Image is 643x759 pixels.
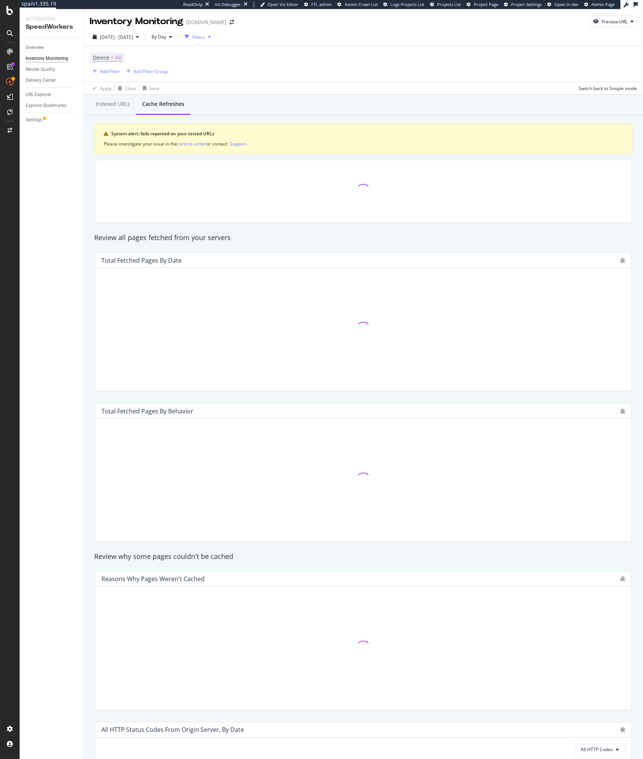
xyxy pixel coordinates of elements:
[149,85,159,92] div: Save
[554,2,579,7] span: Open in dev
[390,2,424,7] span: Logs Projects List
[620,727,625,732] div: bug
[101,257,182,264] div: Total Fetched Pages by Date
[90,31,142,43] button: [DATE] - [DATE]
[26,116,42,124] div: Settings
[100,68,120,75] div: Add Filter
[90,233,636,243] div: Review all pages fetched from your servers
[260,2,299,8] a: Open Viz Editor
[100,34,133,40] span: [DATE] - [DATE]
[111,130,623,137] div: System alert: fails reported on your tested URLs
[26,77,56,84] div: Delivery Center
[584,2,615,8] a: Admin Page
[177,140,207,147] button: control center
[26,102,66,110] div: Explorer Bookmarks
[26,102,78,110] a: Explorer Bookmarks
[474,2,498,7] span: Project Page
[620,576,625,581] div: bug
[26,91,78,99] a: URL Explorer
[101,407,193,415] div: Total Fetched Pages by Behavior
[26,15,77,23] div: Activation
[140,82,159,94] button: Save
[581,746,613,753] span: All HTTP Codes
[591,2,615,7] span: Admin Page
[149,31,175,43] button: By Day
[230,140,246,147] button: Support
[182,31,214,43] button: Filters
[230,20,234,25] div: arrow-right-arrow-left
[467,2,498,8] a: Project Page
[215,2,242,8] div: Viz Debugger:
[574,744,625,756] button: All HTTP Codes
[590,15,637,28] button: Preview URL
[504,2,542,8] a: Project Settings
[26,116,78,124] a: Settings
[511,2,542,7] span: Project Settings
[183,2,204,8] div: ReadOnly:
[383,2,424,8] a: Logs Projects List
[26,55,78,63] a: Inventory Monitoring
[90,67,120,76] button: Add Filter
[337,2,378,8] a: Admin Crawl List
[186,18,227,26] div: [DOMAIN_NAME]
[26,23,77,31] div: SpeedWorkers
[26,91,51,99] div: URL Explorer
[125,85,136,92] div: Clear
[344,2,378,7] span: Admin Crawl List
[26,44,78,52] a: Overview
[93,54,109,61] span: Device
[26,55,68,63] div: Inventory Monitoring
[26,77,78,84] a: Delivery Center
[104,140,623,147] div: Please investigate your issue in the or contact .
[579,85,637,92] div: Switch back to Simple mode
[602,18,628,25] div: Preview URL
[96,100,130,108] div: Indexed URLs
[311,2,332,7] span: FTL admin
[304,2,332,8] a: FTL admin
[100,85,112,92] div: Apply
[430,2,461,8] a: Projects List
[26,66,55,73] div: Render Quality
[115,52,122,63] span: All
[26,44,44,52] div: Overview
[149,34,166,40] span: By Day
[101,726,244,733] div: All HTTP Status Codes from Origin Server, by Date
[111,54,114,61] span: =
[90,82,112,94] button: Apply
[90,552,636,562] div: Review why some pages couldn't be cached
[268,2,299,7] span: Open Viz Editor
[437,2,461,7] span: Projects List
[123,67,168,76] button: Add Filter Group
[576,82,637,94] button: Switch back to Simple mode
[620,258,625,263] div: bug
[133,68,168,75] div: Add Filter Group
[115,82,136,94] button: Clear
[94,124,632,154] div: warning banner
[620,409,625,414] div: bug
[26,66,78,73] a: Render Quality
[142,100,184,108] div: Cache refreshes
[101,575,205,583] div: Reasons why pages weren't cached
[90,15,183,28] div: Inventory Monitoring
[192,34,205,40] div: Filters
[547,2,579,8] a: Open in dev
